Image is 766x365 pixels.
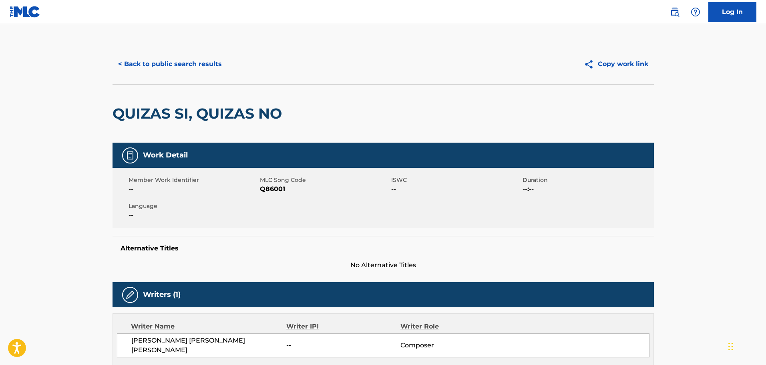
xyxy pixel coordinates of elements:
a: Public Search [667,4,683,20]
span: MLC Song Code [260,176,389,184]
div: Help [688,4,704,20]
h5: Alternative Titles [121,244,646,252]
span: Duration [523,176,652,184]
span: -- [129,210,258,220]
span: Q86001 [260,184,389,194]
a: Log In [708,2,756,22]
span: -- [391,184,521,194]
span: ISWC [391,176,521,184]
span: Language [129,202,258,210]
span: --:-- [523,184,652,194]
img: MLC Logo [10,6,40,18]
img: Writers [125,290,135,300]
span: -- [129,184,258,194]
div: Writer Name [131,322,287,331]
img: search [670,7,680,17]
h2: QUIZAS SI, QUIZAS NO [113,105,286,123]
img: Copy work link [584,59,598,69]
span: Composer [400,341,504,350]
div: Writer Role [400,322,504,331]
img: Work Detail [125,151,135,160]
button: Copy work link [578,54,654,74]
span: [PERSON_NAME] [PERSON_NAME] [PERSON_NAME] [131,336,287,355]
h5: Work Detail [143,151,188,160]
h5: Writers (1) [143,290,181,299]
div: Drag [728,335,733,359]
img: help [691,7,700,17]
span: Member Work Identifier [129,176,258,184]
div: Writer IPI [286,322,400,331]
button: < Back to public search results [113,54,227,74]
span: -- [286,341,400,350]
span: No Alternative Titles [113,260,654,270]
iframe: Chat Widget [726,327,766,365]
